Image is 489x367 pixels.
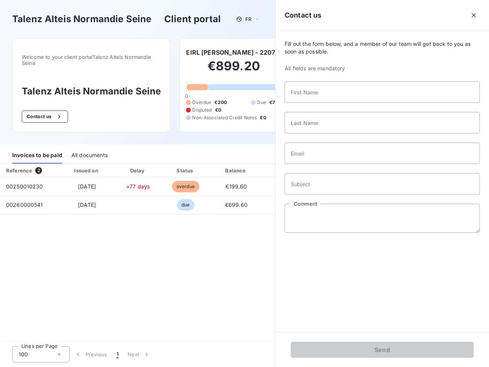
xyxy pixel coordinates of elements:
span: +77 days [126,183,150,190]
div: Invoices to be paid [12,148,62,164]
h2: €899.20 [186,58,281,81]
span: FR [245,16,251,22]
span: €199.60 [225,183,247,190]
input: placeholder [285,112,480,133]
span: 00250010230 [6,183,43,190]
span: [DATE] [78,183,96,190]
span: due [177,199,194,211]
span: €0 [260,114,266,121]
button: Next [123,346,155,362]
span: Due [257,99,266,106]
h5: Contact us [285,10,322,21]
span: 1 [117,351,118,358]
button: Contact us [22,110,68,123]
button: Send [291,342,474,358]
span: 100 [19,351,28,358]
h6: EIRL [PERSON_NAME] - 220741 [186,48,281,57]
span: €699.60 [225,201,248,208]
span: 0 [185,93,188,99]
span: All fields are mandatory [285,65,480,72]
div: Reference [6,167,32,174]
input: placeholder [285,173,480,195]
h3: Talenz Alteis Normandie Seine [22,84,161,98]
span: Welcome to your client portal Talenz Alteis Normandie Seine [22,54,161,66]
div: All documents [71,148,108,164]
span: Fill out the form below, and a member of our team will get back to you as soon as possible. [285,40,480,55]
div: Balance [211,167,261,174]
span: €200 [214,99,227,106]
h3: Talenz Alteis Normandie Seine [12,12,151,26]
div: Status [163,167,208,174]
input: placeholder [285,81,480,103]
span: 2 [35,167,42,174]
span: 00260000541 [6,201,43,208]
span: Disputed [192,107,212,114]
button: 1 [112,346,123,362]
span: Non-Associated Credit Notes [192,114,257,121]
span: €0 [215,107,221,114]
input: placeholder [285,143,480,164]
span: €700 [269,99,282,106]
span: overdue [172,181,199,192]
div: Issued on [60,167,113,174]
span: Overdue [192,99,211,106]
span: [DATE] [78,201,96,208]
h3: Client portal [164,12,221,26]
div: PDF [264,167,303,174]
button: Previous [70,346,112,362]
div: Delay [117,167,160,174]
